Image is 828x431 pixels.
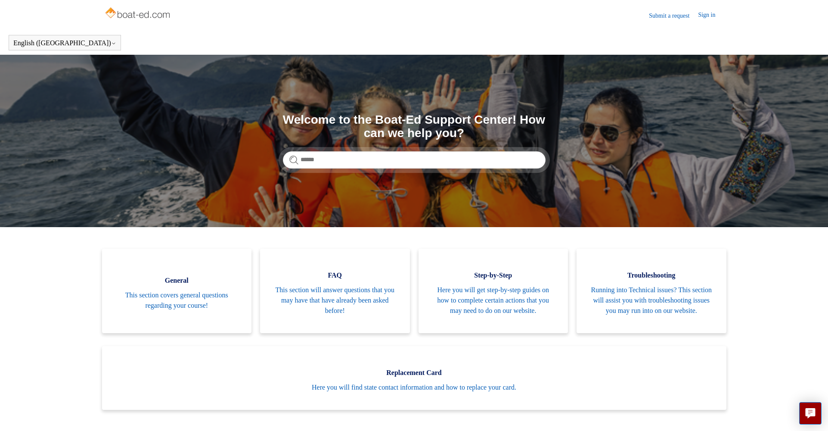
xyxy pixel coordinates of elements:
span: General [115,275,239,286]
a: Replacement Card Here you will find state contact information and how to replace your card. [102,346,726,410]
input: Search [283,151,546,169]
span: Here you will get step-by-step guides on how to complete certain actions that you may need to do ... [431,285,555,316]
a: Submit a request [649,11,698,20]
img: Boat-Ed Help Center home page [104,5,173,22]
span: FAQ [273,270,397,281]
span: Here you will find state contact information and how to replace your card. [115,382,713,393]
span: Running into Technical issues? This section will assist you with troubleshooting issues you may r... [589,285,713,316]
a: Sign in [698,10,724,21]
a: Step-by-Step Here you will get step-by-step guides on how to complete certain actions that you ma... [419,249,568,333]
button: English ([GEOGRAPHIC_DATA]) [13,39,116,47]
span: Step-by-Step [431,270,555,281]
span: Replacement Card [115,368,713,378]
a: FAQ This section will answer questions that you may have that have already been asked before! [260,249,410,333]
button: Live chat [799,402,822,425]
span: This section will answer questions that you may have that have already been asked before! [273,285,397,316]
a: General This section covers general questions regarding your course! [102,249,252,333]
span: This section covers general questions regarding your course! [115,290,239,311]
h1: Welcome to the Boat-Ed Support Center! How can we help you? [283,113,546,140]
span: Troubleshooting [589,270,713,281]
a: Troubleshooting Running into Technical issues? This section will assist you with troubleshooting ... [577,249,726,333]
